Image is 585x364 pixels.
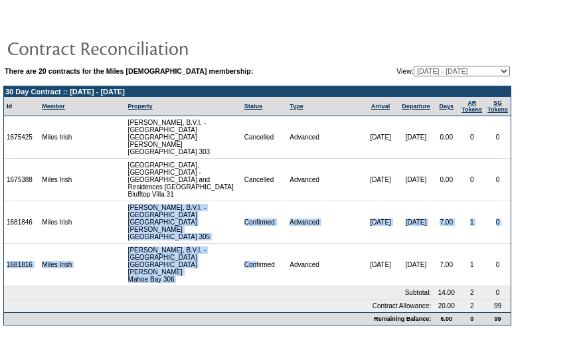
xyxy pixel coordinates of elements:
td: Cancelled [242,116,288,159]
td: 20.00 [434,300,459,312]
td: Cancelled [242,159,288,201]
td: Remaining Balance: [4,312,434,325]
img: pgTtlContractReconciliation.gif [7,35,272,61]
td: 2 [459,286,485,300]
td: [PERSON_NAME], B.V.I. - [GEOGRAPHIC_DATA] [GEOGRAPHIC_DATA][PERSON_NAME] [GEOGRAPHIC_DATA] 303 [125,116,242,159]
td: Miles Irish [39,116,100,159]
b: There are 20 contracts for the Miles [DEMOGRAPHIC_DATA] membership: [5,67,253,75]
td: 1 [459,201,485,244]
td: Contract Allowance: [4,300,434,312]
td: [DATE] [363,159,398,201]
a: Departure [402,103,430,110]
td: 2 [459,300,485,312]
a: Status [244,103,263,110]
td: Advanced [287,116,363,159]
td: 7.00 [434,244,459,286]
td: Subtotal: [4,286,434,300]
td: [DATE] [398,244,434,286]
td: 1 [459,244,485,286]
td: 1681846 [4,201,39,244]
td: 7.00 [434,201,459,244]
a: Property [128,103,153,110]
a: Type [290,103,303,110]
td: 0 [485,244,511,286]
td: [PERSON_NAME], B.V.I. - [GEOGRAPHIC_DATA] [GEOGRAPHIC_DATA][PERSON_NAME] [GEOGRAPHIC_DATA] 305 [125,201,242,244]
td: [DATE] [398,201,434,244]
td: 0 [485,201,511,244]
td: 0 [485,116,511,159]
td: Miles Irish [39,244,100,286]
td: 0 [459,312,485,325]
td: 1675388 [4,159,39,201]
td: View: [352,66,510,76]
td: Confirmed [242,201,288,244]
td: [DATE] [363,201,398,244]
td: 30 Day Contract :: [DATE] - [DATE] [4,86,511,97]
td: [GEOGRAPHIC_DATA], [GEOGRAPHIC_DATA] - [GEOGRAPHIC_DATA] and Residences [GEOGRAPHIC_DATA] Bluffto... [125,159,242,201]
td: 99 [485,300,511,312]
td: [PERSON_NAME], B.V.I. - [GEOGRAPHIC_DATA] [GEOGRAPHIC_DATA][PERSON_NAME] Mahoe Bay 306 [125,244,242,286]
td: 0 [485,286,511,300]
td: [DATE] [363,116,398,159]
td: [DATE] [398,116,434,159]
td: 14.00 [434,286,459,300]
a: Days [439,103,454,110]
a: SGTokens [487,100,508,113]
td: [DATE] [363,244,398,286]
td: Confirmed [242,244,288,286]
td: Advanced [287,244,363,286]
a: Arrival [371,103,390,110]
td: [DATE] [398,159,434,201]
td: Miles Irish [39,201,100,244]
td: 0 [485,159,511,201]
td: 99 [485,312,511,325]
td: 1675425 [4,116,39,159]
td: 6.00 [434,312,459,325]
td: Miles Irish [39,159,100,201]
a: Member [42,103,65,110]
td: 0 [459,116,485,159]
td: 1681816 [4,244,39,286]
a: ARTokens [461,100,482,113]
td: Advanced [287,159,363,201]
td: 0.00 [434,159,459,201]
td: Advanced [287,201,363,244]
td: 0.00 [434,116,459,159]
td: 0 [459,159,485,201]
td: Id [4,97,39,116]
